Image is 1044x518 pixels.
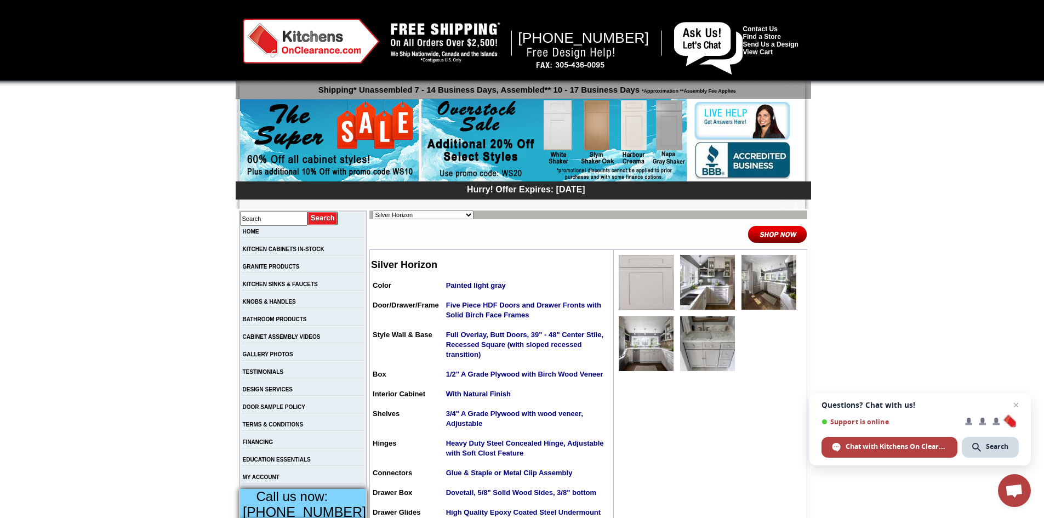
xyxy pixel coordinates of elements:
[446,469,573,477] span: Glue & Staple or Metal Clip Assembly
[243,404,305,410] a: DOOR SAMPLE POLICY
[373,331,432,339] span: Style Wall & Base
[373,390,425,398] span: Interior Cabinet
[518,30,649,46] span: [PHONE_NUMBER]
[373,370,386,378] span: Box
[371,259,612,271] h2: Silver Horizon
[640,86,736,94] span: *Approximation **Assembly Fee Applies
[743,25,778,33] a: Contact Us
[241,80,811,94] p: Shipping* Unassembled 7 - 14 Business Days, Assembled** 10 - 17 Business Days
[243,299,296,305] a: KNOBS & HANDLES
[821,437,957,458] div: Chat with Kitchens On Clearance
[373,301,439,309] span: Door/Drawer/Frame
[373,488,412,497] span: Drawer Box
[243,457,311,463] a: EDUCATION ESSENTIALS
[373,409,400,418] span: Shelves
[821,418,957,426] span: Support is online
[373,439,396,447] span: Hinges
[743,33,781,41] a: Find a Store
[446,390,511,398] strong: With Natural Finish
[446,409,583,428] strong: 3/4" A Grade Plywood with wood veneer, Adjustable
[243,316,307,322] a: BATHROOM PRODUCTS
[986,442,1008,452] span: Search
[243,422,304,428] a: TERMS & CONDITIONS
[243,474,279,480] a: MY ACCOUNT
[446,331,603,358] strong: Full Overlay, Butt Doors, 39" - 48" Center Stile, Recessed Square (with sloped recessed transition)
[243,229,259,235] a: HOME
[743,48,773,56] a: View Cart
[243,19,380,64] img: Kitchens on Clearance Logo
[446,488,596,497] strong: Dovetail, 5/8" Solid Wood Sides, 3/8" bottom
[846,442,947,452] span: Chat with Kitchens On Clearance
[243,264,300,270] a: GRANITE PRODUCTS
[243,386,293,392] a: DESIGN SERVICES
[446,281,506,289] strong: Painted light gray
[243,369,283,375] a: TESTIMONIALS
[256,489,328,504] span: Call us now:
[243,351,293,357] a: GALLERY PHOTOS
[243,246,324,252] a: KITCHEN CABINETS IN-STOCK
[998,474,1031,507] div: Open chat
[373,508,420,516] span: Drawer Glides
[446,439,604,457] strong: Heavy Duty Steel Concealed Hinge, Adjustable with Soft Clost Feature
[1009,399,1023,412] span: Close chat
[307,211,339,226] input: Submit
[743,41,798,48] a: Send Us a Design
[243,281,318,287] a: KITCHEN SINKS & FAUCETS
[243,439,273,445] a: FINANCING
[446,370,603,378] strong: 1/2" A Grade Plywood with Birch Wood Veneer
[821,401,1019,409] span: Questions? Chat with us!
[241,183,811,195] div: Hurry! Offer Expires: [DATE]
[243,334,321,340] a: CABINET ASSEMBLY VIDEOS
[446,301,601,319] strong: Five Piece HDF Doors and Drawer Fronts with Solid Birch Face Frames
[373,469,412,477] span: Connectors
[962,437,1019,458] div: Search
[373,281,391,289] span: Color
